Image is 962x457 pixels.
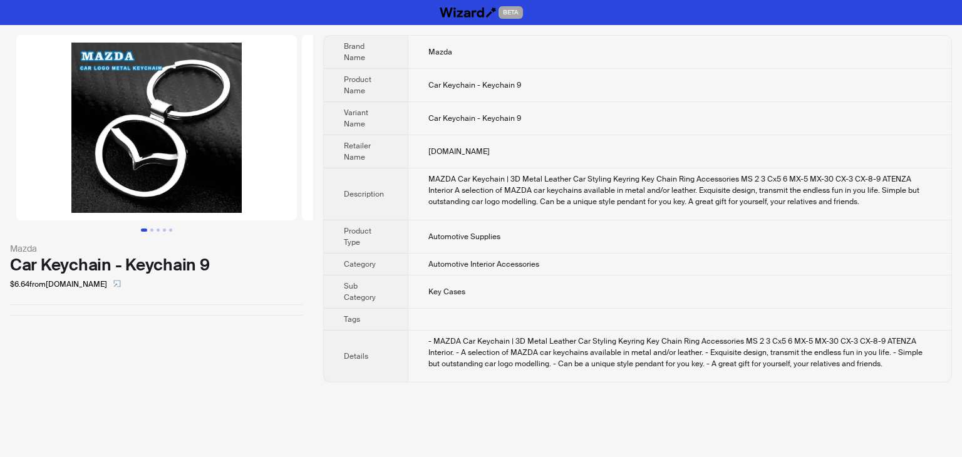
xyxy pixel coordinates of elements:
button: Go to slide 5 [169,228,172,232]
button: Go to slide 3 [157,228,160,232]
span: BETA [499,6,523,19]
span: Automotive Interior Accessories [428,259,539,269]
div: MAZDA Car Keychain | 3D Metal Leather Car Styling Keyring Key Chain Ring Accessories MS 2 3 Cx5 6... [428,173,931,207]
span: select [113,280,121,287]
span: Mazda [428,47,452,57]
span: Automotive Supplies [428,232,500,242]
span: Car Keychain - Keychain 9 [428,113,521,123]
div: Mazda [10,242,303,255]
div: $6.64 from [DOMAIN_NAME] [10,274,303,294]
span: [DOMAIN_NAME] [428,146,490,157]
span: Product Name [344,74,371,96]
span: Product Type [344,226,371,247]
span: Key Cases [428,287,465,297]
button: Go to slide 1 [141,228,147,232]
img: Car Keychain - Keychain 9 Car Keychain - Keychain 9 image 1 [16,35,297,220]
button: Go to slide 2 [150,228,153,232]
div: - MAZDA Car Keychain | 3D Metal Leather Car Styling Keyring Key Chain Ring Accessories MS 2 3 Cx5... [428,336,931,369]
span: Tags [344,314,360,324]
span: Retailer Name [344,141,371,162]
img: Car Keychain - Keychain 9 Car Keychain - Keychain 9 image 2 [302,35,582,220]
span: Sub Category [344,281,376,302]
span: Description [344,189,384,199]
span: Details [344,351,368,361]
div: Car Keychain - Keychain 9 [10,255,303,274]
span: Car Keychain - Keychain 9 [428,80,521,90]
span: Variant Name [344,108,368,129]
span: Brand Name [344,41,365,63]
span: Category [344,259,376,269]
button: Go to slide 4 [163,228,166,232]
